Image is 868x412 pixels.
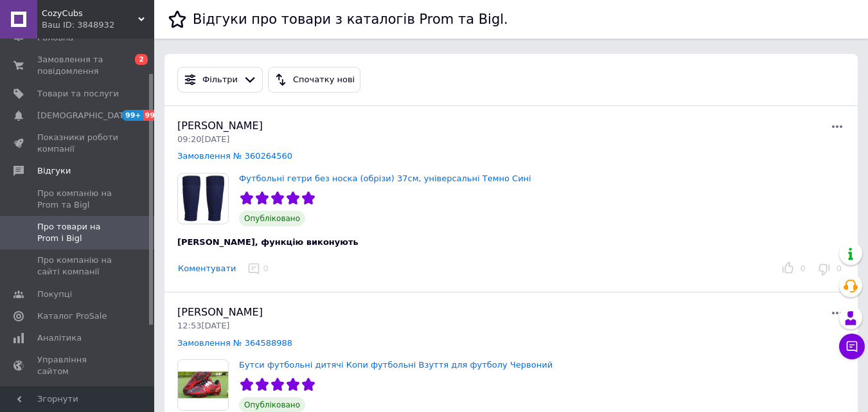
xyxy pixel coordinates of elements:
[200,73,240,87] div: Фільтри
[268,67,360,93] button: Спочатку нові
[177,120,263,132] span: [PERSON_NAME]
[135,54,148,65] span: 2
[37,332,82,344] span: Аналітика
[42,8,138,19] span: CozyCubs
[178,174,228,224] img: Футбольні гетри без носка (обрізи) 37см, універсальні Темно Сині
[37,289,72,300] span: Покупці
[37,132,119,155] span: Показники роботи компанії
[193,12,508,27] h1: Відгуки про товари з каталогів Prom та Bigl.
[37,54,119,77] span: Замовлення та повідомлення
[177,262,236,276] button: Коментувати
[122,110,143,121] span: 99+
[37,110,132,121] span: [DEMOGRAPHIC_DATA]
[143,110,164,121] span: 99+
[37,188,119,211] span: Про компанію на Prom та Bigl
[177,151,292,161] a: Замовлення № 360264560
[177,67,263,93] button: Фільтри
[37,165,71,177] span: Відгуки
[178,360,228,410] img: Бутси футбольні дитячі Копи футбольні Взуття для футболу Червоний
[37,310,107,322] span: Каталог ProSale
[37,354,119,377] span: Управління сайтом
[239,211,305,226] span: Опубліковано
[177,134,229,144] span: 09:20[DATE]
[839,334,865,359] button: Чат з покупцем
[177,338,292,348] a: Замовлення № 364588988
[177,306,263,318] span: [PERSON_NAME]
[290,73,357,87] div: Спочатку нові
[42,19,154,31] div: Ваш ID: 3848932
[177,321,229,330] span: 12:53[DATE]
[239,360,553,370] a: Бутси футбольні дитячі Копи футбольні Взуття для футболу Червоний
[177,237,359,247] span: [PERSON_NAME], функцію виконують
[239,174,531,183] a: Футбольні гетри без носка (обрізи) 37см, універсальні Темно Сині
[37,221,119,244] span: Про товари на Prom і Bigl
[37,88,119,100] span: Товари та послуги
[37,255,119,278] span: Про компанію на сайті компанії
